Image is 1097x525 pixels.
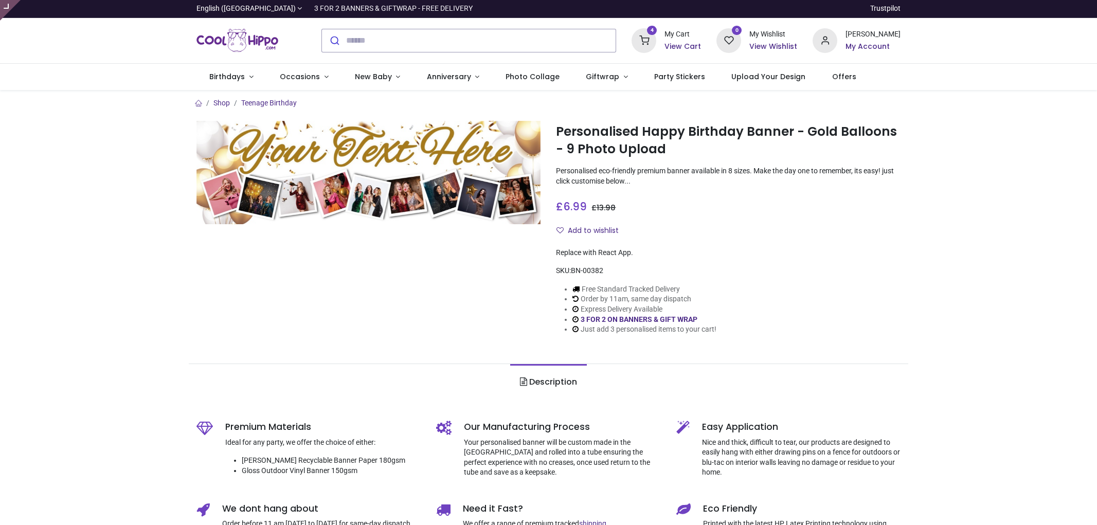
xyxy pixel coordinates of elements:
li: Just add 3 personalised items to your cart! [572,324,716,335]
h5: Our Manufacturing Process [464,421,661,433]
div: My Cart [664,29,701,40]
div: My Wishlist [749,29,797,40]
a: 3 FOR 2 ON BANNERS & GIFT WRAP [581,315,697,323]
a: Description [510,364,587,400]
p: Ideal for any party, we offer the choice of either: [225,438,421,448]
li: Express Delivery Available [572,304,716,315]
a: Shop [213,99,230,107]
a: New Baby [341,64,413,90]
a: 4 [632,35,656,44]
span: 6.99 [563,199,587,214]
span: Occasions [280,71,320,82]
span: Offers [832,71,856,82]
a: English ([GEOGRAPHIC_DATA]) [196,4,302,14]
img: Personalised Happy Birthday Banner - Gold Balloons - 9 Photo Upload [196,121,541,224]
span: £ [591,203,616,213]
span: New Baby [355,71,392,82]
span: BN-00382 [571,266,603,275]
span: Upload Your Design [731,71,805,82]
h5: We dont hang about [222,502,421,515]
a: My Account [846,42,901,52]
button: Submit [322,29,346,52]
sup: 4 [647,26,657,35]
span: Giftwrap [586,71,619,82]
a: Giftwrap [573,64,641,90]
button: Add to wishlistAdd to wishlist [556,222,627,240]
span: Birthdays [209,71,245,82]
h5: Eco Friendly [703,502,901,515]
p: Your personalised banner will be custom made in the [GEOGRAPHIC_DATA] and rolled into a tube ensu... [464,438,661,478]
a: View Cart [664,42,701,52]
li: Order by 11am, same day dispatch [572,294,716,304]
h1: Personalised Happy Birthday Banner - Gold Balloons - 9 Photo Upload [556,123,901,158]
span: Party Stickers [654,71,705,82]
a: 0 [716,35,741,44]
a: Birthdays [196,64,267,90]
span: Anniversary [427,71,471,82]
li: Gloss Outdoor Vinyl Banner 150gsm [242,466,421,476]
div: Replace with React App. [556,248,901,258]
a: Logo of Cool Hippo [196,26,279,55]
div: 3 FOR 2 BANNERS & GIFTWRAP - FREE DELIVERY [314,4,473,14]
li: [PERSON_NAME] Recyclable Banner Paper 180gsm [242,456,421,466]
p: Nice and thick, difficult to tear, our products are designed to easily hang with either drawing p... [702,438,901,478]
span: 13.98 [597,203,616,213]
img: Cool Hippo [196,26,279,55]
a: Teenage Birthday [241,99,297,107]
a: Anniversary [413,64,493,90]
span: Photo Collage [506,71,560,82]
a: View Wishlist [749,42,797,52]
h5: Need it Fast? [463,502,661,515]
span: £ [556,199,587,214]
a: Occasions [266,64,341,90]
i: Add to wishlist [556,227,564,234]
p: Personalised eco-friendly premium banner available in 8 sizes. Make the day one to remember, its ... [556,166,901,186]
h5: Premium Materials [225,421,421,433]
div: [PERSON_NAME] [846,29,901,40]
h5: Easy Application [702,421,901,433]
a: Trustpilot [870,4,901,14]
li: Free Standard Tracked Delivery [572,284,716,295]
sup: 0 [732,26,742,35]
div: SKU: [556,266,901,276]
